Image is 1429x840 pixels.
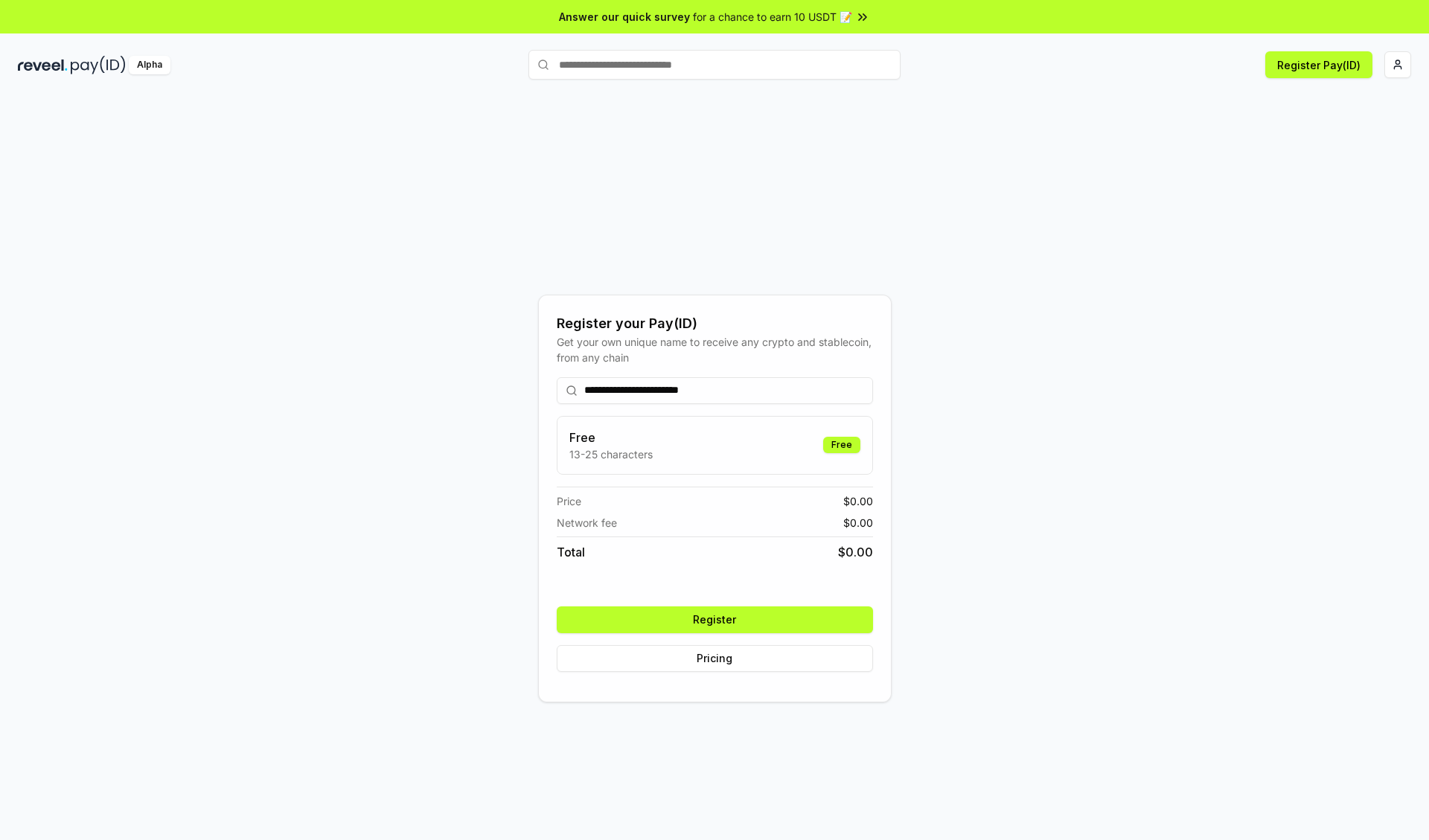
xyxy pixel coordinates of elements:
[557,493,581,509] span: Price
[843,493,873,509] span: $ 0.00
[823,437,860,453] div: Free
[557,645,873,672] button: Pricing
[569,429,653,446] h3: Free
[18,56,68,74] img: reveel_dark
[1265,51,1372,78] button: Register Pay(ID)
[71,56,126,74] img: pay_id
[843,515,873,530] span: $ 0.00
[557,606,873,633] button: Register
[129,56,170,74] div: Alpha
[559,9,690,25] span: Answer our quick survey
[557,515,617,530] span: Network fee
[693,9,852,25] span: for a chance to earn 10 USDT 📝
[569,446,653,462] p: 13-25 characters
[557,313,873,334] div: Register your Pay(ID)
[838,543,873,561] span: $ 0.00
[557,334,873,365] div: Get your own unique name to receive any crypto and stablecoin, from any chain
[557,543,585,561] span: Total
